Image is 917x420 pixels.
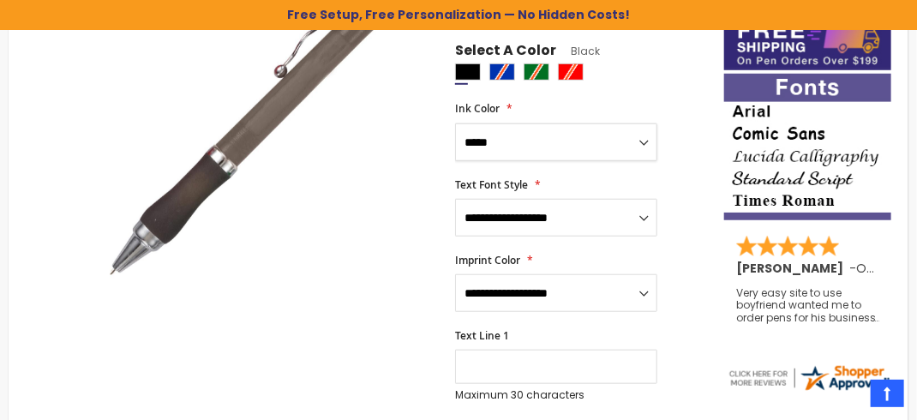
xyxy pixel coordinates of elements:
[455,101,500,116] span: Ink Color
[455,177,528,192] span: Text Font Style
[736,260,849,277] span: [PERSON_NAME]
[724,74,891,220] img: font-personalization-examples
[455,253,520,267] span: Imprint Color
[724,15,891,70] img: Free shipping on orders over $199
[871,380,904,407] a: Top
[556,44,600,58] span: Black
[455,41,556,64] span: Select A Color
[455,63,481,81] div: Black
[455,328,509,343] span: Text Line 1
[727,382,891,397] a: 4pens.com certificate URL
[856,260,874,277] span: OK
[455,388,656,402] p: Maximum 30 characters
[736,287,879,324] div: Very easy site to use boyfriend wanted me to order pens for his business
[727,363,891,393] img: 4pens.com widget logo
